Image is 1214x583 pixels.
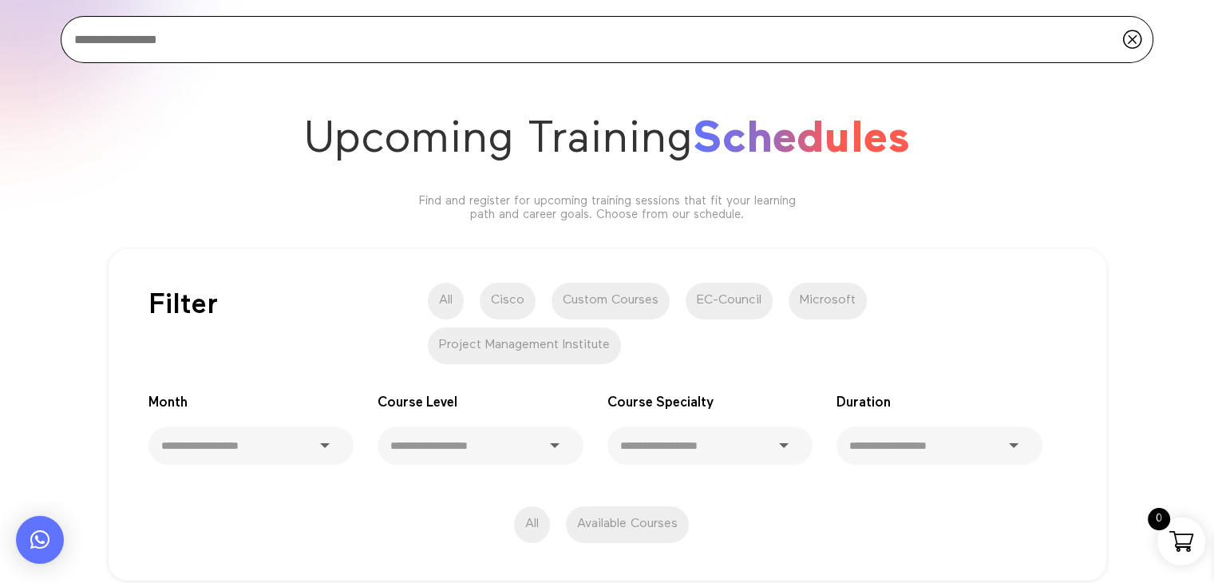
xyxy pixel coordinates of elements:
span: Upcoming Training [304,117,693,162]
p: Course Specialty [607,393,813,414]
label: All [428,283,464,319]
label: All [514,506,550,543]
p: Filter [148,295,378,315]
label: Cisco [480,283,536,319]
label: schedule [566,506,689,543]
p: Find and register for upcoming training sessions that fit your learning path and career goals. Ch... [408,195,807,221]
p: Course Level [378,393,583,414]
label: Project Management Institute [428,327,621,364]
label: Custom Courses [552,283,670,319]
p: Month [148,393,354,414]
span: Q [1121,29,1142,49]
span: Schedules [693,117,910,162]
label: EC-Council [686,283,773,319]
p: Duration [836,393,1042,414]
label: Microsoft [789,283,867,319]
span: 0 [1148,508,1170,530]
